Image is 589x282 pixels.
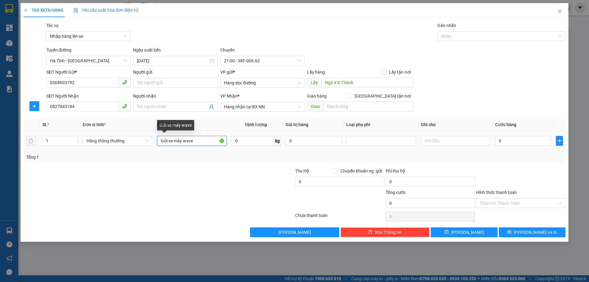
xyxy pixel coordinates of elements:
[352,93,413,99] span: [GEOGRAPHIC_DATA] tận nơi
[294,212,385,223] div: Chưa thanh toán
[24,8,28,12] span: plus
[556,136,563,146] button: plus
[50,32,127,41] span: Nhập hàng lên xe
[551,3,568,20] button: Close
[83,122,106,127] span: Đơn vị tính
[431,227,497,237] button: save[PERSON_NAME]
[278,229,311,236] span: [PERSON_NAME]
[220,47,305,56] div: Chuyến
[26,136,36,146] button: delete
[286,122,308,127] span: Giá trị hàng
[87,136,148,145] span: Hàng thông thường
[307,94,327,99] span: Giao hàng
[157,120,194,130] div: Gửi xe máy wave
[418,119,493,131] th: Ghi chú
[275,136,281,146] span: kg
[220,94,237,99] span: VP Nhận
[557,9,562,14] span: close
[321,78,413,87] input: Dọc đường
[323,102,413,111] input: Dọc đường
[26,154,227,160] div: Tổng: 1
[421,136,490,146] input: Ghi Chú
[507,230,511,235] span: printer
[499,227,565,237] button: printer[PERSON_NAME] và In
[368,230,372,235] span: delete
[451,229,484,236] span: [PERSON_NAME]
[224,102,301,111] span: Hàng nhận tại BX NN
[514,229,557,236] span: [PERSON_NAME] và In
[42,122,47,127] span: SL
[224,78,301,87] span: Hàng dọc đường
[307,70,325,75] span: Lấy hàng
[387,69,413,75] span: Lấy tận nơi
[344,119,418,131] th: Loại phụ phí
[29,101,39,111] button: plus
[133,93,218,99] div: Người nhận
[341,227,430,237] button: deleteXóa Thông tin
[46,93,131,99] div: SĐT Người Nhận
[220,69,305,75] div: VP gửi
[73,8,78,13] img: icon
[445,230,449,235] span: save
[133,69,218,75] div: Người gửi
[209,104,214,109] span: user-add
[46,47,131,56] div: Tuyến đường
[137,57,208,64] input: 14/09/2025
[476,190,517,195] label: Hình thức thanh toán
[437,23,456,28] label: Gán nhãn
[556,138,562,143] span: plus
[157,136,226,146] input: VD: Bàn, Ghế
[386,168,475,177] div: Phí thu hộ
[250,227,339,237] button: [PERSON_NAME]
[338,168,384,174] span: Chuyển khoản ng. gửi
[24,8,64,13] span: TẠO ĐƠN HÀNG
[50,56,127,65] span: Hà Tĩnh - Hà Nội
[307,78,321,87] span: Lấy
[386,190,406,195] span: Tổng cước
[495,122,516,127] span: Cước hàng
[224,56,301,65] span: 21:00 - 38F-006.62
[73,8,138,13] span: Yêu cầu xuất hóa đơn điện tử
[307,102,323,111] span: Giao
[122,80,127,85] span: phone
[295,168,309,173] span: Thu Hộ
[133,47,218,56] div: Ngày xuất bến
[46,69,131,75] div: SĐT Người Gửi
[286,136,341,146] input: 0
[122,104,127,109] span: phone
[30,104,39,109] span: plus
[46,23,59,28] label: Tác vụ
[375,229,402,236] span: Xóa Thông tin
[245,122,267,127] span: Định lượng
